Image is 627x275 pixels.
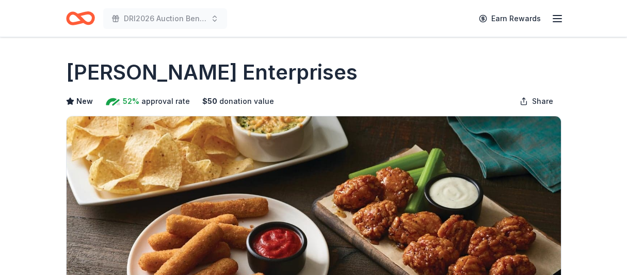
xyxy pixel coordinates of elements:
a: Home [66,6,95,30]
a: Earn Rewards [473,9,547,28]
span: $ 50 [202,95,217,108]
span: 52% [123,95,139,108]
span: Share [532,95,553,108]
span: approval rate [141,95,190,108]
button: DRI2026 Auction Benefit Cocktail Reception [103,8,227,29]
span: donation value [219,95,274,108]
button: Share [511,91,561,112]
h1: [PERSON_NAME] Enterprises [66,58,358,87]
span: New [76,95,93,108]
span: DRI2026 Auction Benefit Cocktail Reception [124,12,206,25]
